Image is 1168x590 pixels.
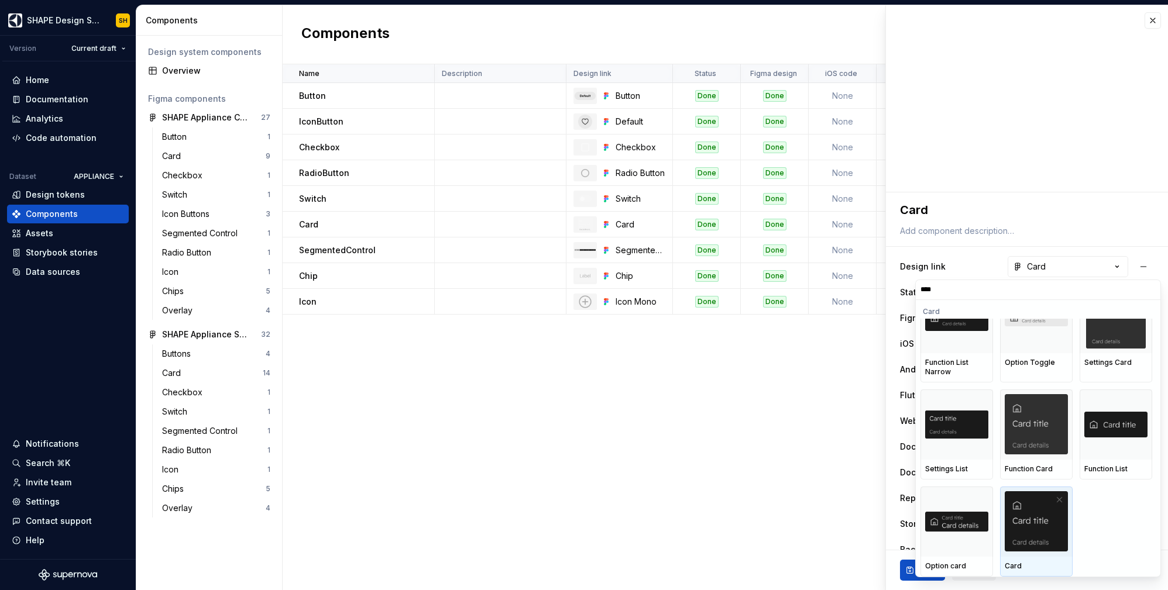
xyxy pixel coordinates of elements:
[1084,464,1148,474] div: Function List
[920,300,1152,319] div: Card
[1084,358,1148,367] div: Settings Card
[1005,358,1068,367] div: Option Toggle
[1005,464,1068,474] div: Function Card
[1005,561,1068,571] div: Card
[925,464,988,474] div: Settings List
[925,358,988,377] div: Function List Narrow
[925,561,988,571] div: Option card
